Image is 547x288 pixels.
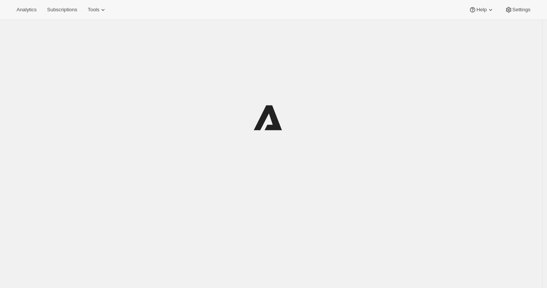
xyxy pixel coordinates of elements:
[464,5,499,15] button: Help
[17,7,36,13] span: Analytics
[83,5,111,15] button: Tools
[88,7,99,13] span: Tools
[476,7,486,13] span: Help
[12,5,41,15] button: Analytics
[500,5,535,15] button: Settings
[42,5,82,15] button: Subscriptions
[512,7,530,13] span: Settings
[47,7,77,13] span: Subscriptions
